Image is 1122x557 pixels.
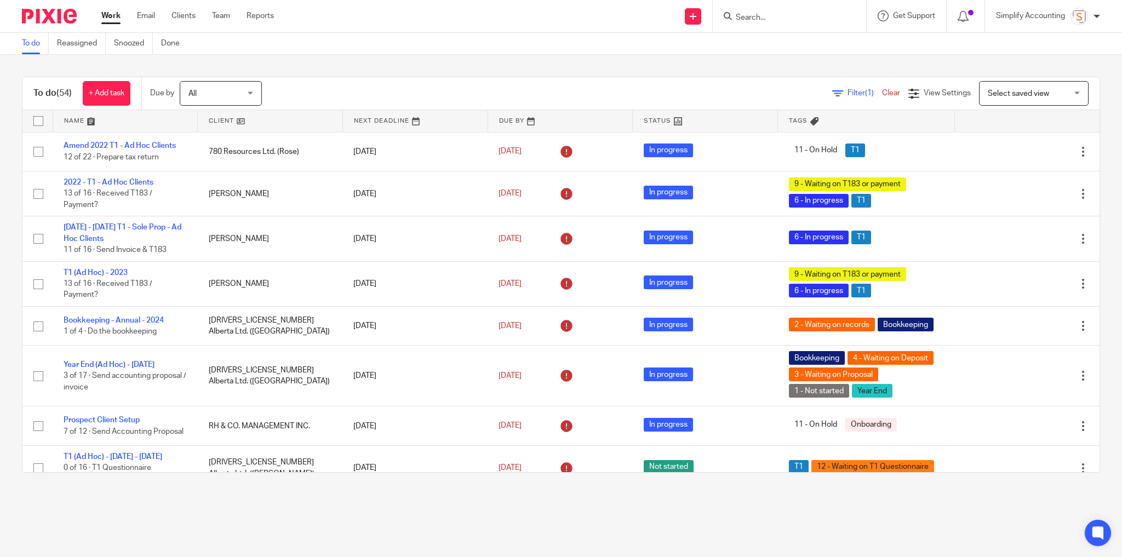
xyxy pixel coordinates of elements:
[342,346,488,406] td: [DATE]
[789,384,849,398] span: 1 - Not started
[56,89,72,97] span: (54)
[33,88,72,99] h1: To do
[924,89,971,97] span: View Settings
[64,153,159,161] span: 12 of 22 · Prepare tax return
[198,132,343,171] td: 780 Resources Ltd. (Rose)
[64,361,154,369] a: Year End (Ad Hoc) - [DATE]
[878,318,934,331] span: Bookkeeping
[845,143,865,157] span: T1
[64,179,153,186] a: 2022 - T1 - Ad Hoc Clients
[83,81,130,106] a: + Add task
[845,418,897,432] span: Onboarding
[22,9,77,24] img: Pixie
[499,280,522,288] span: [DATE]
[64,416,140,424] a: Prospect Client Setup
[198,216,343,261] td: [PERSON_NAME]
[811,460,934,474] span: 12 - Waiting on T1 Questionnaire
[64,428,184,435] span: 7 of 12 · Send Accounting Proposal
[342,132,488,171] td: [DATE]
[198,171,343,216] td: [PERSON_NAME]
[789,194,849,208] span: 6 - In progress
[114,33,153,54] a: Snoozed
[342,307,488,346] td: [DATE]
[64,142,176,150] a: Amend 2022 T1 - Ad Hoc Clients
[644,367,693,381] span: In progress
[644,418,693,432] span: In progress
[64,328,157,335] span: 1 of 4 · Do the bookkeeping
[789,318,875,331] span: 2 - Waiting on records
[499,148,522,156] span: [DATE]
[247,10,274,21] a: Reports
[64,317,164,324] a: Bookkeeping - Annual - 2024
[64,372,186,391] span: 3 of 17 · Send accounting proposal / invoice
[64,464,151,483] span: 0 of 16 · T1 Questionnaire Completed?
[198,307,343,346] td: [DRIVERS_LICENSE_NUMBER] Alberta Ltd. ([GEOGRAPHIC_DATA])
[851,194,871,208] span: T1
[644,231,693,244] span: In progress
[848,89,882,97] span: Filter
[137,10,155,21] a: Email
[499,322,522,330] span: [DATE]
[198,261,343,306] td: [PERSON_NAME]
[198,346,343,406] td: [DRIVERS_LICENSE_NUMBER] Alberta Ltd. ([GEOGRAPHIC_DATA])
[57,33,106,54] a: Reassigned
[64,246,167,254] span: 11 of 16 · Send Invoice & T183
[789,267,906,281] span: 9 - Waiting on T183 or payment
[212,10,230,21] a: Team
[988,90,1049,97] span: Select saved view
[644,460,694,474] span: Not started
[789,118,808,124] span: Tags
[198,445,343,490] td: [DRIVERS_LICENSE_NUMBER] Alberta Ltd. ([PERSON_NAME])
[789,231,849,244] span: 6 - In progress
[893,12,935,20] span: Get Support
[789,460,809,474] span: T1
[198,406,343,445] td: RH & CO. MANAGEMENT INC.
[64,280,152,299] span: 13 of 16 · Received T183 / Payment?
[499,372,522,380] span: [DATE]
[789,418,843,432] span: 11 - On Hold
[188,90,197,97] span: All
[851,231,871,244] span: T1
[171,10,196,21] a: Clients
[64,453,162,461] a: T1 (Ad Hoc) - [DATE] - [DATE]
[882,89,900,97] a: Clear
[996,10,1065,21] p: Simplify Accounting
[101,10,121,21] a: Work
[342,261,488,306] td: [DATE]
[499,190,522,197] span: [DATE]
[150,88,174,99] p: Due by
[789,143,843,157] span: 11 - On Hold
[22,33,49,54] a: To do
[342,406,488,445] td: [DATE]
[342,171,488,216] td: [DATE]
[865,89,874,97] span: (1)
[64,269,128,277] a: T1 (Ad Hoc) - 2023
[499,235,522,243] span: [DATE]
[852,384,892,398] span: Year End
[851,284,871,297] span: T1
[499,464,522,472] span: [DATE]
[64,223,181,242] a: [DATE] - [DATE] T1 - Sole Prop - Ad Hoc Clients
[644,143,693,157] span: In progress
[735,13,833,23] input: Search
[644,186,693,199] span: In progress
[64,190,152,209] span: 13 of 16 · Received T183 / Payment?
[789,177,906,191] span: 9 - Waiting on T183 or payment
[789,351,845,365] span: Bookkeeping
[789,367,878,381] span: 3 - Waiting on Proposal
[499,422,522,430] span: [DATE]
[848,351,934,365] span: 4 - Waiting on Deposit
[1071,8,1088,25] img: Screenshot%202023-11-29%20141159.png
[644,318,693,331] span: In progress
[161,33,188,54] a: Done
[342,445,488,490] td: [DATE]
[644,275,693,289] span: In progress
[789,284,849,297] span: 6 - In progress
[342,216,488,261] td: [DATE]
